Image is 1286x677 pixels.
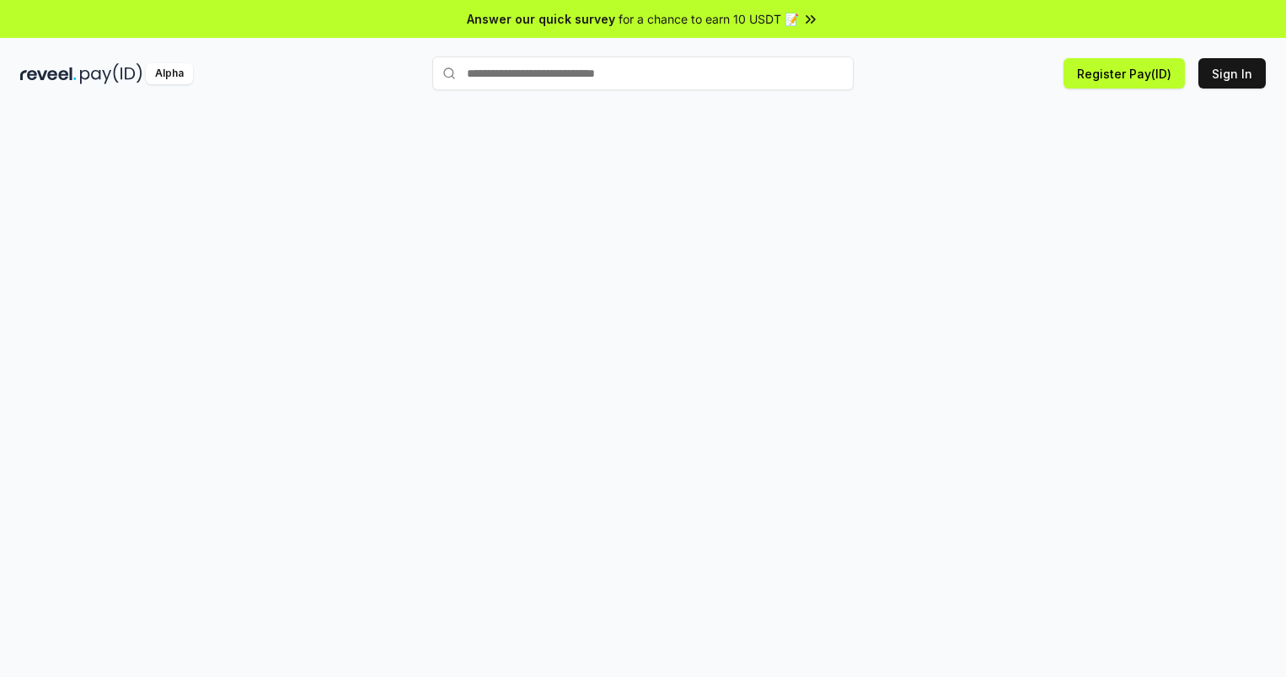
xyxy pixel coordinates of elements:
[80,63,142,84] img: pay_id
[20,63,77,84] img: reveel_dark
[1064,58,1185,89] button: Register Pay(ID)
[146,63,193,84] div: Alpha
[619,10,799,28] span: for a chance to earn 10 USDT 📝
[1198,58,1266,89] button: Sign In
[467,10,615,28] span: Answer our quick survey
